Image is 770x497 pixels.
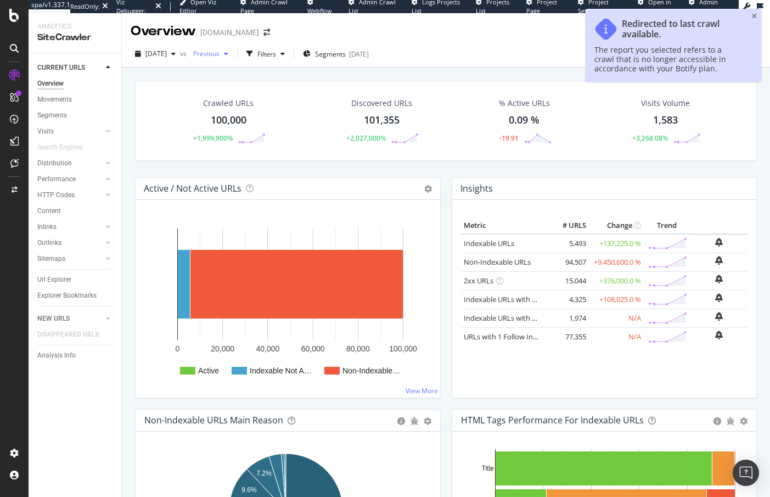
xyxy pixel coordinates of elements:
div: gear [740,417,747,425]
div: Overview [131,22,196,41]
a: Sitemaps [37,253,103,265]
text: 7.2% [256,469,272,477]
a: Outlinks [37,237,103,249]
th: Trend [644,217,690,234]
div: Outlinks [37,237,61,249]
td: 4,325 [545,290,589,309]
div: Content [37,205,61,217]
div: Segments [37,110,67,121]
th: # URLS [545,217,589,234]
span: vs [180,49,189,58]
div: bell-plus [715,238,723,247]
a: Inlinks [37,221,103,233]
text: 100,000 [389,344,417,353]
div: +3,268.08% [632,133,668,143]
a: Visits [37,126,103,137]
i: Options [424,185,432,193]
text: Non-Indexable… [342,366,400,375]
a: Segments [37,110,114,121]
a: Analysis Info [37,350,114,361]
td: 1,974 [545,309,589,327]
div: Search Engines [37,142,83,153]
a: Indexable URLs with Bad H1 [464,294,555,304]
th: Change [589,217,644,234]
div: circle-info [397,417,405,425]
div: Crawled URLs [203,98,254,109]
text: 60,000 [301,344,325,353]
div: Distribution [37,158,72,169]
a: View More [406,386,438,395]
text: 9.6% [241,486,257,494]
div: -19.91 [499,133,519,143]
div: % Active URLs [499,98,550,109]
td: 15,044 [545,271,589,290]
div: CURRENT URLS [37,62,85,74]
a: Search Engines [37,142,94,153]
td: N/A [589,309,644,327]
a: Movements [37,94,114,105]
text: 20,000 [211,344,234,353]
div: bell-plus [715,275,723,283]
a: Content [37,205,114,217]
div: Sitemaps [37,253,65,265]
div: arrow-right-arrow-left [263,29,270,36]
a: Non-Indexable URLs [464,257,531,267]
div: A chart. [144,217,427,389]
div: Open Intercom Messenger [733,460,759,486]
div: gear [424,417,431,425]
div: Redirected to last crawl available. [622,19,741,40]
div: NEW URLS [37,313,70,325]
div: Performance [37,174,76,185]
td: 94,507 [545,253,589,271]
text: Title [481,465,494,472]
div: Explorer Bookmarks [37,290,97,301]
td: +137,225.0 % [589,234,644,253]
div: Inlinks [37,221,57,233]
div: [DOMAIN_NAME] [200,27,259,38]
div: bell-plus [715,256,723,265]
h4: Insights [460,181,493,196]
text: Active [198,366,219,375]
a: 2xx URLs [464,276,493,286]
div: SiteCrawler [37,31,113,44]
span: Webflow [307,7,332,15]
td: 77,355 [545,327,589,346]
td: +108,025.0 % [589,290,644,309]
div: bug [727,417,734,425]
text: 0 [176,344,180,353]
text: Indexable Not A… [250,366,312,375]
div: Url Explorer [37,274,71,286]
button: Previous [189,45,233,63]
div: 1,583 [653,113,678,127]
div: bug [411,417,418,425]
div: Movements [37,94,72,105]
button: Segments[DATE] [299,45,373,63]
div: [DATE] [349,49,369,59]
div: Visits Volume [641,98,690,109]
div: Overview [37,78,64,90]
div: 101,355 [364,113,400,127]
a: NEW URLS [37,313,103,325]
text: 40,000 [256,344,279,353]
h4: Active / Not Active URLs [144,181,241,196]
a: Indexable URLs with Bad Description [464,313,583,323]
td: N/A [589,327,644,346]
div: Discovered URLs [351,98,412,109]
div: +1,999,900% [193,133,233,143]
a: CURRENT URLS [37,62,103,74]
a: HTTP Codes [37,189,103,201]
div: Analysis Info [37,350,76,361]
div: Analytics [37,22,113,31]
div: +2,027,000% [346,133,386,143]
div: bell-plus [715,293,723,302]
div: 100,000 [211,113,246,127]
a: Overview [37,78,114,90]
th: Metric [461,217,546,234]
div: DISAPPEARED URLS [37,329,99,340]
div: The report you selected refers to a crawl that is no longer accessible in accordance with your Bo... [594,45,741,73]
td: +376,000.0 % [589,271,644,290]
button: Filters [242,45,289,63]
div: bell-plus [715,331,723,339]
span: Previous [189,49,220,58]
div: ReadOnly: [70,2,100,11]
